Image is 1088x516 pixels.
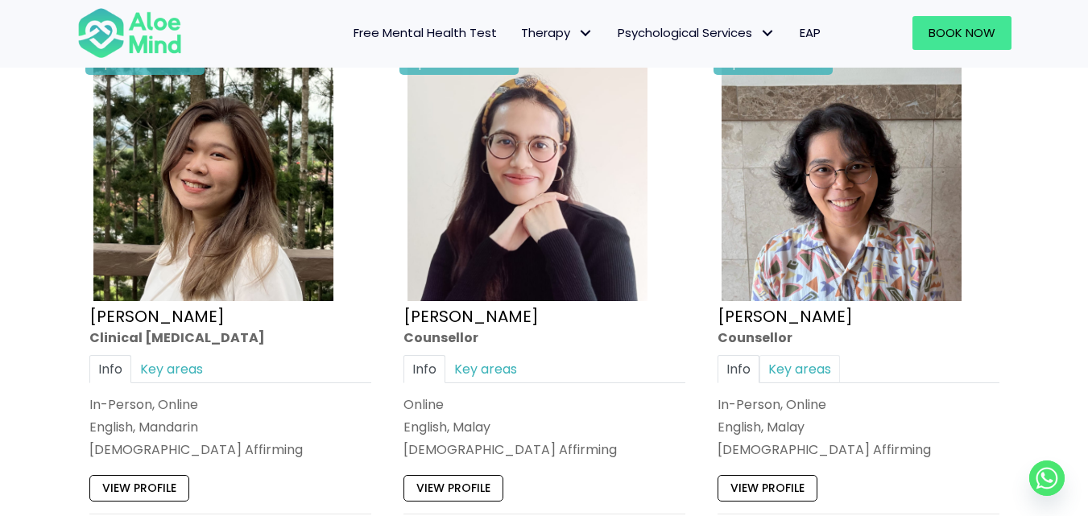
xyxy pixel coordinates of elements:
a: Info [403,355,445,383]
a: Info [89,355,131,383]
img: Kelly Clinical Psychologist [93,61,333,301]
a: Free Mental Health Test [341,16,509,50]
img: zafeera counsellor [722,61,962,301]
div: [DEMOGRAPHIC_DATA] Affirming [403,440,685,459]
a: Key areas [759,355,840,383]
a: TherapyTherapy: submenu [509,16,606,50]
span: Free Mental Health Test [354,24,497,41]
span: Psychological Services [618,24,776,41]
a: View profile [718,475,817,501]
span: Psychological Services: submenu [756,22,780,45]
nav: Menu [203,16,833,50]
a: Key areas [131,355,212,383]
div: Counsellor [403,328,685,346]
p: English, Malay [403,418,685,436]
p: English, Mandarin [89,418,371,436]
div: [DEMOGRAPHIC_DATA] Affirming [89,440,371,459]
img: Therapist Photo Update [407,61,647,301]
img: Aloe mind Logo [77,6,182,60]
a: Info [718,355,759,383]
a: View profile [89,475,189,501]
span: Therapy: submenu [574,22,598,45]
a: [PERSON_NAME] [89,304,225,327]
a: [PERSON_NAME] [403,304,539,327]
div: Clinical [MEDICAL_DATA] [89,328,371,346]
span: EAP [800,24,821,41]
a: Book Now [912,16,1011,50]
a: [PERSON_NAME] [718,304,853,327]
a: Whatsapp [1029,460,1065,496]
span: Therapy [521,24,594,41]
div: [DEMOGRAPHIC_DATA] Affirming [718,440,999,459]
p: English, Malay [718,418,999,436]
a: Key areas [445,355,526,383]
a: EAP [788,16,833,50]
span: Book Now [929,24,995,41]
a: Psychological ServicesPsychological Services: submenu [606,16,788,50]
div: Counsellor [718,328,999,346]
div: Online [403,395,685,414]
div: In-Person, Online [89,395,371,414]
div: In-Person, Online [718,395,999,414]
a: View profile [403,475,503,501]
